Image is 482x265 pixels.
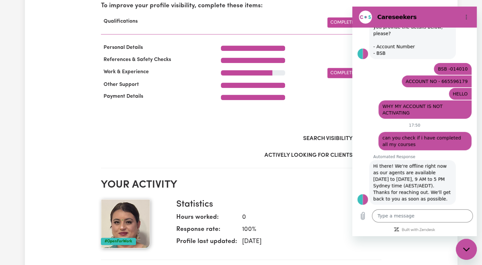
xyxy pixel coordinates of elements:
[101,45,145,50] span: Personal Details
[101,82,142,87] span: Other Support
[237,213,376,222] dd: 0
[101,179,381,191] h2: Your activity
[101,1,381,11] p: To improve your profile visibility, complete these items:
[176,225,237,237] dt: Response rate:
[237,237,376,247] dd: [DATE]
[101,57,174,62] span: References & Safety Checks
[237,225,376,234] dd: 100 %
[303,134,353,143] label: Search Visibility
[101,94,146,99] span: Payment Details
[101,199,150,248] img: Your profile picture
[327,68,370,78] a: Complete Now
[264,151,353,160] label: Actively Looking for Clients
[101,238,136,245] div: #OpenForWork
[176,237,237,249] dt: Profile last updated:
[352,7,477,236] iframe: Messaging window
[327,17,370,28] a: Complete Now
[101,69,151,74] span: Work & Experience
[176,199,376,210] h3: Statistics
[176,213,237,225] dt: Hours worked:
[456,239,477,260] iframe: Button to launch messaging window, conversation in progress
[101,19,140,24] span: Qualifications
